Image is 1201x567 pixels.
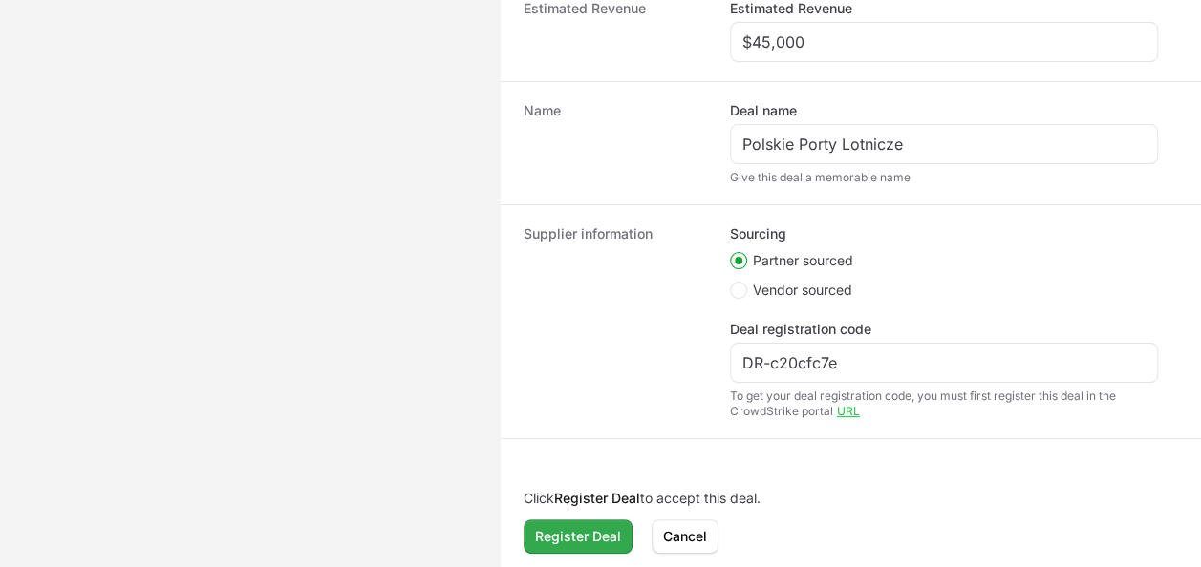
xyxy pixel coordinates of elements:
[753,281,852,300] span: Vendor sourced
[837,404,860,418] a: URL
[535,525,621,548] span: Register Deal
[652,519,718,554] button: Cancel
[742,31,1146,53] input: $
[524,224,707,419] dt: Supplier information
[663,525,707,548] span: Cancel
[524,489,1178,508] p: Click to accept this deal.
[554,490,640,506] b: Register Deal
[730,170,1158,185] div: Give this deal a memorable name
[524,101,707,185] dt: Name
[730,320,871,339] label: Deal registration code
[730,388,1158,419] div: To get your deal registration code, you must first register this deal in the CrowdStrike portal
[730,101,797,120] label: Deal name
[524,519,633,554] button: Register Deal
[730,224,786,243] legend: Sourcing
[753,251,853,270] span: Partner sourced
